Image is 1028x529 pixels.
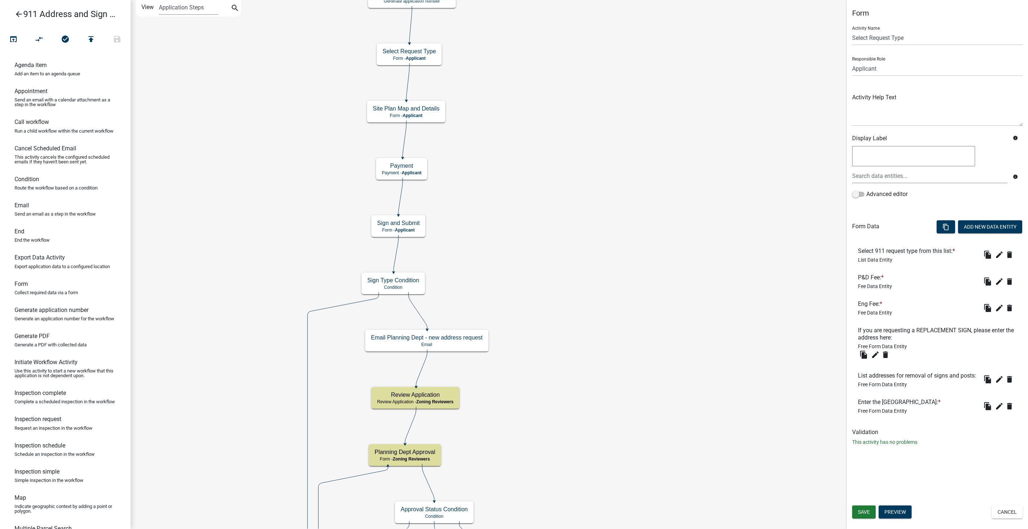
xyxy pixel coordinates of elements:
h5: Review Application [377,391,454,398]
h6: Map [15,494,26,501]
button: delete [1005,400,1017,412]
h6: End [15,228,24,235]
button: delete [1005,249,1017,261]
wm-modal-confirm: Delete [881,349,893,361]
button: Save [104,32,130,47]
button: file_copy [858,349,870,361]
i: delete [1005,304,1014,312]
i: file_copy [983,304,992,312]
button: file_copy [982,302,994,314]
span: Applicant [402,113,422,118]
h6: Call workflow [15,118,49,125]
i: file_copy [859,350,868,359]
h6: Select 911 request type from this list: [858,247,958,254]
wm-modal-confirm: Delete [1005,249,1017,261]
span: Applicant [406,56,426,61]
button: No problems [52,32,78,47]
h6: If you are requesting a REPLACEMENT SIGN, please enter the address here: [858,327,1017,341]
button: delete [1005,302,1017,314]
input: Search data entities... [852,168,1007,183]
button: delete [881,349,893,361]
button: Publish [78,32,104,47]
p: Generate an application number for the workflow [15,316,114,321]
p: Generate a PDF with collected data [15,342,87,347]
p: Condition [367,285,419,290]
span: Free Form Data Entity [858,408,907,414]
h5: Form [852,9,1023,17]
p: Form - [375,457,435,462]
button: edit [994,400,1005,412]
p: This activity has no problems [852,438,1023,446]
i: open_in_browser [9,35,18,45]
h6: Form Data [852,223,879,230]
i: file_copy [983,277,992,286]
h6: Agenda item [15,62,47,68]
i: edit [871,350,880,359]
i: delete [881,350,890,359]
wm-modal-confirm: Delete [1005,400,1017,412]
button: Save [852,505,876,518]
h6: P&D Fee: [858,274,892,281]
p: Email [371,342,483,347]
button: edit [994,374,1005,385]
h6: Appointment [15,88,48,95]
button: delete [1005,374,1017,385]
p: Payment - [382,170,421,175]
i: file_copy [983,375,992,384]
p: End the workflow [15,238,50,242]
p: Simple inspection in the workflow [15,478,83,483]
h5: Sign and Submit [377,220,420,226]
p: Schedule an inspection in the workflow [15,452,95,457]
h6: Inspection simple [15,468,59,475]
p: Form - [383,56,436,61]
a: 911 Address and Sign Request [6,6,119,22]
i: compare_arrows [35,35,44,45]
button: file_copy [982,249,994,261]
i: file_copy [983,250,992,259]
i: check_circle [61,35,70,45]
i: edit [995,250,1004,259]
i: publish [87,35,95,45]
i: content_copy [942,224,949,230]
p: Review Application - [377,399,454,404]
h6: Export Data Activity [15,254,65,261]
i: file_copy [983,402,992,411]
i: edit [995,402,1004,411]
p: Send an email as a step in the workflow [15,212,96,216]
button: content_copy [937,220,955,233]
p: Complete a scheduled inspection in the workflow [15,399,115,404]
p: Collect required data via a form [15,290,78,295]
p: Request an inspection in the workflow [15,426,92,430]
p: Form - [373,113,439,118]
span: Zoning Reviewers [393,457,430,462]
i: delete [1005,277,1014,286]
h6: Condition [15,176,39,183]
h5: Approval Status Condition [401,506,468,513]
h6: Inspection request [15,416,61,422]
i: edit [995,304,1004,312]
i: save [113,35,121,45]
h6: Initiate Workflow Activity [15,359,78,366]
i: delete [1005,250,1014,259]
button: edit [994,276,1005,287]
span: Applicant [402,170,422,175]
h6: Generate application number [15,307,88,313]
h5: Email Planning Dept - new address request [371,334,483,341]
i: info [1013,136,1018,141]
button: edit [870,349,881,361]
h6: Eng Fee: [858,300,892,307]
span: List Data Entity [858,257,892,263]
button: delete [1005,276,1017,287]
span: Applicant [395,228,415,233]
h6: Inspection complete [15,390,66,396]
i: arrow_back [15,10,23,20]
h6: Form [15,280,28,287]
h6: Cancel Scheduled Email [15,145,76,152]
button: search [229,3,241,14]
span: Zoning Reviewers [416,399,454,404]
button: file_copy [982,276,994,287]
h6: Inspection schedule [15,442,65,449]
p: Add an item to an agenda queue [15,71,80,76]
span: Save [858,509,870,515]
p: Export application data to a configured location [15,264,110,269]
